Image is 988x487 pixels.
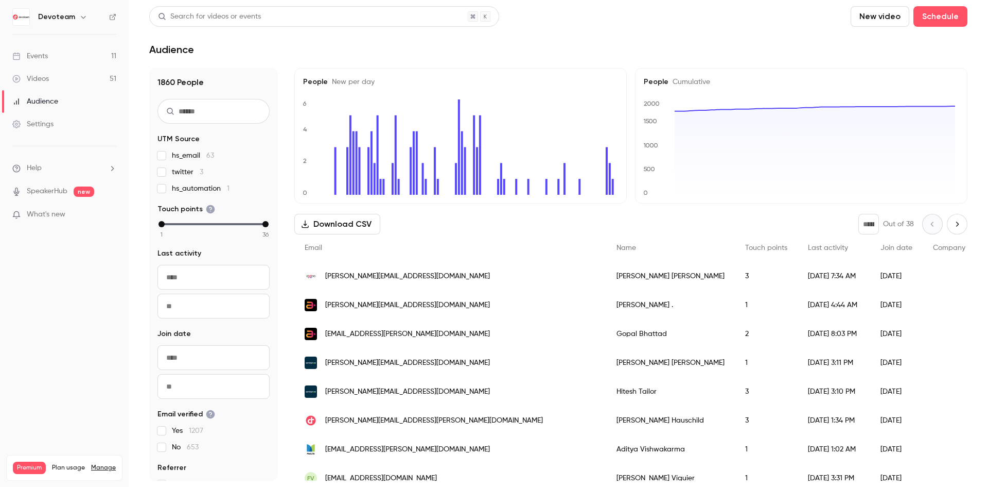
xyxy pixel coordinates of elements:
[158,11,261,22] div: Search for videos or events
[172,183,230,194] span: hs_automation
[735,348,798,377] div: 1
[189,427,203,434] span: 1207
[798,320,870,348] div: [DATE] 8:03 PM
[157,248,201,259] span: Last activity
[157,409,215,419] span: Email verified
[305,414,317,427] img: devoteam.com
[303,126,307,133] text: 4
[644,77,959,87] h5: People
[325,387,490,397] span: [PERSON_NAME][EMAIL_ADDRESS][DOMAIN_NAME]
[606,435,735,464] div: Aditya Vishwakarma
[606,377,735,406] div: Hitesh Tailor
[157,329,191,339] span: Join date
[227,185,230,192] span: 1
[870,348,923,377] div: [DATE]
[262,221,269,227] div: max
[870,406,923,435] div: [DATE]
[745,244,787,251] span: Touch points
[606,406,735,435] div: [PERSON_NAME] Hauschild
[305,244,322,251] span: Email
[643,117,657,125] text: 1500
[325,415,543,426] span: [PERSON_NAME][EMAIL_ADDRESS][PERSON_NAME][DOMAIN_NAME]
[157,374,270,399] input: To
[913,6,967,27] button: Schedule
[172,442,199,452] span: No
[606,291,735,320] div: [PERSON_NAME] .
[12,96,58,107] div: Audience
[303,157,307,164] text: 2
[157,134,200,144] span: UTM Source
[606,320,735,348] div: Gopal Bhattad
[38,12,75,22] h6: Devoteam
[91,464,116,472] a: Manage
[616,244,636,251] span: Name
[161,230,163,239] span: 1
[206,152,214,159] span: 63
[325,473,437,484] span: [EMAIL_ADDRESS][DOMAIN_NAME]
[157,294,270,318] input: To
[870,291,923,320] div: [DATE]
[172,426,203,436] span: Yes
[643,165,655,173] text: 500
[12,74,49,84] div: Videos
[305,270,317,282] img: axpo.com
[644,100,660,107] text: 2000
[100,476,106,482] span: 51
[808,244,848,251] span: Last activity
[325,329,490,340] span: [EMAIL_ADDRESS][PERSON_NAME][DOMAIN_NAME]
[933,244,986,251] span: Company name
[798,262,870,291] div: [DATE] 7:34 AM
[303,189,307,196] text: 0
[883,219,914,229] p: Out of 38
[149,43,194,56] h1: Audience
[104,210,116,220] iframe: Noticeable Trigger
[870,262,923,291] div: [DATE]
[303,77,618,87] h5: People
[305,299,317,311] img: amdocs.com
[200,169,203,176] span: 3
[187,444,199,451] span: 653
[262,230,269,239] span: 36
[100,474,116,483] p: / ∞
[870,377,923,406] div: [DATE]
[735,377,798,406] div: 3
[157,463,186,473] span: Referrer
[798,406,870,435] div: [DATE] 1:34 PM
[157,76,270,89] h1: 1860 People
[325,444,490,455] span: [EMAIL_ADDRESS][PERSON_NAME][DOMAIN_NAME]
[798,377,870,406] div: [DATE] 3:10 PM
[13,474,32,483] p: Videos
[13,462,46,474] span: Premium
[12,163,116,174] li: help-dropdown-opener
[880,244,912,251] span: Join date
[870,320,923,348] div: [DATE]
[325,358,490,368] span: [PERSON_NAME][EMAIL_ADDRESS][DOMAIN_NAME]
[172,150,214,161] span: hs_email
[13,9,29,25] img: Devoteam
[851,6,909,27] button: New video
[52,464,85,472] span: Plan usage
[798,348,870,377] div: [DATE] 3:11 PM
[325,271,490,282] span: [PERSON_NAME][EMAIL_ADDRESS][DOMAIN_NAME]
[294,214,380,234] button: Download CSV
[870,435,923,464] div: [DATE]
[668,78,710,86] span: Cumulative
[303,100,307,107] text: 6
[947,214,967,234] button: Next page
[643,189,648,196] text: 0
[12,51,48,61] div: Events
[325,300,490,311] span: [PERSON_NAME][EMAIL_ADDRESS][DOMAIN_NAME]
[606,262,735,291] div: [PERSON_NAME] [PERSON_NAME]
[305,328,317,340] img: amdocs.com
[735,291,798,320] div: 1
[172,167,203,177] span: twitter
[305,443,317,456] img: metlife.com
[305,385,317,398] img: servicenow.com
[735,320,798,348] div: 2
[735,435,798,464] div: 1
[735,262,798,291] div: 3
[158,221,165,227] div: min
[27,209,65,220] span: What's new
[307,474,314,483] span: FV
[798,435,870,464] div: [DATE] 1:02 AM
